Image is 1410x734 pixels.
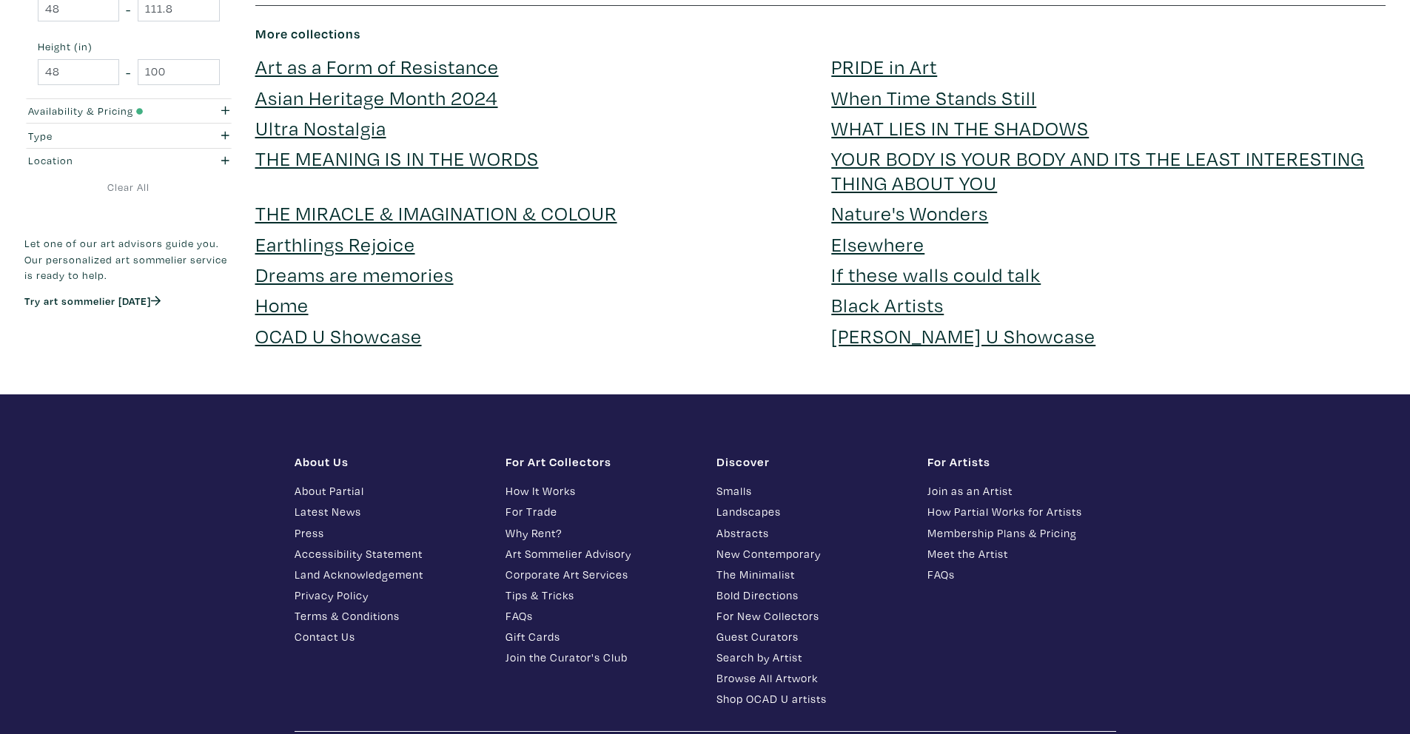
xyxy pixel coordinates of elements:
h1: Discover [716,454,905,469]
a: About Partial [295,482,483,499]
a: Corporate Art Services [506,566,694,583]
a: Ultra Nostalgia [255,115,386,141]
a: The Minimalist [716,566,905,583]
a: Black Artists [831,292,944,317]
a: Shop OCAD U artists [716,690,905,707]
a: Meet the Artist [927,545,1116,562]
a: THE MIRACLE & IMAGINATION & COLOUR [255,200,617,226]
a: Membership Plans & Pricing [927,525,1116,542]
a: Browse All Artwork [716,670,905,687]
a: PRIDE in Art [831,53,937,79]
a: Art as a Form of Resistance [255,53,499,79]
a: Elsewhere [831,231,924,257]
a: Land Acknowledgement [295,566,483,583]
a: How It Works [506,482,694,499]
div: Availability & Pricing [28,103,174,119]
button: Location [24,149,233,173]
a: Privacy Policy [295,587,483,604]
small: Height (in) [38,42,220,53]
a: WHAT LIES IN THE SHADOWS [831,115,1089,141]
a: Why Rent? [506,525,694,542]
h1: About Us [295,454,483,469]
a: If these walls could talk [831,261,1041,287]
a: For Trade [506,503,694,520]
a: Terms & Conditions [295,607,483,624]
a: Nature's Wonders [831,200,988,226]
button: Availability & Pricing [24,99,233,124]
div: Type [28,128,174,144]
button: Type [24,124,233,148]
a: THE MEANING IS IN THE WORDS [255,145,539,171]
a: Guest Curators [716,628,905,645]
span: - [126,62,131,82]
a: For New Collectors [716,607,905,624]
a: YOUR BODY IS YOUR BODY AND ITS THE LEAST INTERESTING THING ABOUT YOU [831,145,1364,195]
p: Let one of our art advisors guide you. Our personalized art sommelier service is ready to help. [24,235,233,283]
a: Join the Curator's Club [506,649,694,666]
a: Smalls [716,482,905,499]
a: Contact Us [295,628,483,645]
a: Bold Directions [716,587,905,604]
div: Location [28,153,174,169]
a: [PERSON_NAME] U Showcase [831,323,1095,349]
a: Try art sommelier [DATE] [24,294,161,308]
a: Accessibility Statement [295,545,483,562]
a: OCAD U Showcase [255,323,422,349]
a: Press [295,525,483,542]
a: Asian Heritage Month 2024 [255,84,498,110]
a: Join as an Artist [927,482,1116,499]
a: Art Sommelier Advisory [506,545,694,562]
a: FAQs [506,607,694,624]
h6: More collections [255,26,1386,42]
h1: For Art Collectors [506,454,694,469]
a: Landscapes [716,503,905,520]
a: Latest News [295,503,483,520]
a: New Contemporary [716,545,905,562]
a: Tips & Tricks [506,587,694,604]
a: Dreams are memories [255,261,454,287]
a: How Partial Works for Artists [927,503,1116,520]
h1: For Artists [927,454,1116,469]
a: Earthlings Rejoice [255,231,415,257]
a: Abstracts [716,525,905,542]
a: Gift Cards [506,628,694,645]
a: FAQs [927,566,1116,583]
iframe: Customer reviews powered by Trustpilot [24,323,233,354]
a: Search by Artist [716,649,905,666]
a: When Time Stands Still [831,84,1036,110]
a: Clear All [24,180,233,196]
a: Home [255,292,309,317]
